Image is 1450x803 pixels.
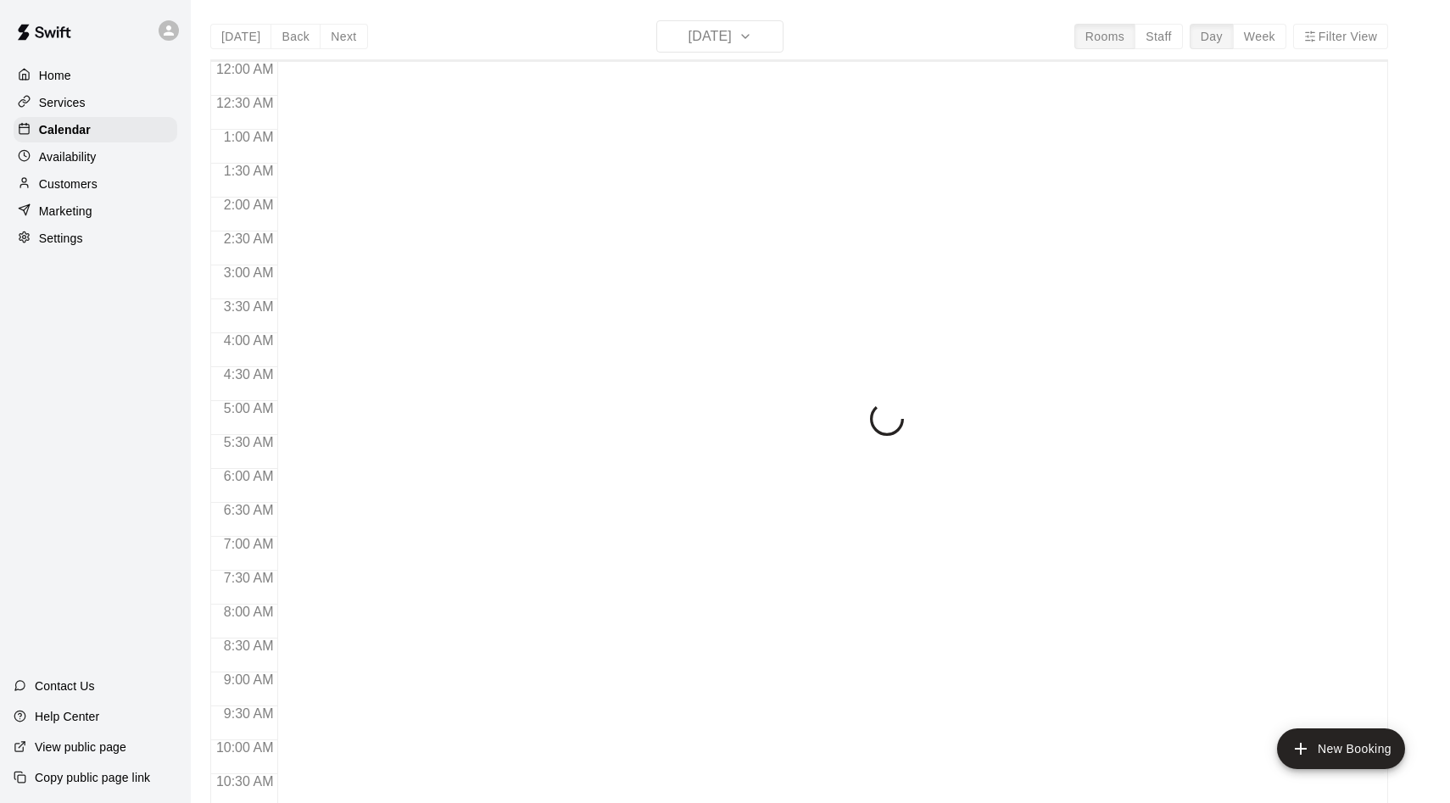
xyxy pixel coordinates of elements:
span: 9:30 AM [220,706,278,721]
p: Availability [39,148,97,165]
p: Home [39,67,71,84]
span: 9:00 AM [220,672,278,687]
a: Availability [14,144,177,170]
span: 5:00 AM [220,401,278,415]
span: 4:00 AM [220,333,278,348]
span: 12:00 AM [212,62,278,76]
p: Marketing [39,203,92,220]
p: View public page [35,739,126,756]
span: 3:30 AM [220,299,278,314]
a: Services [14,90,177,115]
span: 7:30 AM [220,571,278,585]
a: Marketing [14,198,177,224]
span: 2:30 AM [220,231,278,246]
span: 8:30 AM [220,638,278,653]
span: 12:30 AM [212,96,278,110]
p: Copy public page link [35,769,150,786]
p: Contact Us [35,678,95,694]
p: Help Center [35,708,99,725]
span: 6:00 AM [220,469,278,483]
span: 10:00 AM [212,740,278,755]
a: Customers [14,171,177,197]
span: 4:30 AM [220,367,278,382]
span: 3:00 AM [220,265,278,280]
span: 5:30 AM [220,435,278,449]
span: 1:00 AM [220,130,278,144]
span: 2:00 AM [220,198,278,212]
span: 8:00 AM [220,605,278,619]
p: Settings [39,230,83,247]
a: Home [14,63,177,88]
p: Services [39,94,86,111]
button: add [1277,728,1405,769]
span: 10:30 AM [212,774,278,789]
span: 6:30 AM [220,503,278,517]
a: Calendar [14,117,177,142]
span: 7:00 AM [220,537,278,551]
p: Calendar [39,121,91,138]
a: Settings [14,226,177,251]
span: 1:30 AM [220,164,278,178]
p: Customers [39,176,98,192]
